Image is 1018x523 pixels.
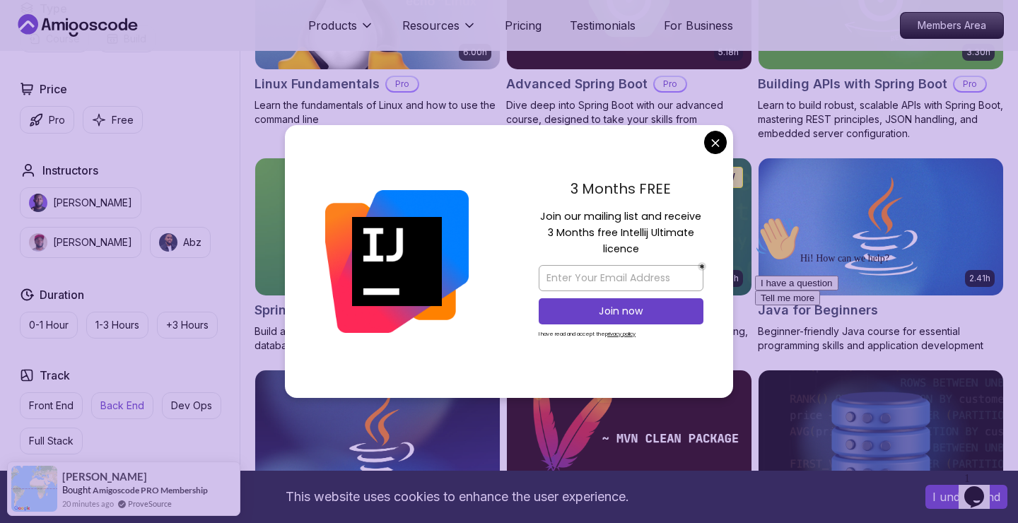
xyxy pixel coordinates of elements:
[62,484,91,495] span: Bought
[506,98,752,141] p: Dive deep into Spring Boot with our advanced course, designed to take your skills from intermedia...
[749,211,1004,459] iframe: chat widget
[900,12,1004,39] a: Members Area
[6,42,140,53] span: Hi! How can we help?
[20,227,141,258] button: instructor img[PERSON_NAME]
[53,235,132,249] p: [PERSON_NAME]
[20,392,83,419] button: Front End
[506,74,648,94] h2: Advanced Spring Boot
[959,466,1004,509] iframe: chat widget
[6,6,51,51] img: :wave:
[62,498,114,510] span: 20 minutes ago
[171,399,212,413] p: Dev Ops
[112,113,134,127] p: Free
[758,98,1004,141] p: Learn to build robust, scalable APIs with Spring Boot, mastering REST principles, JSON handling, ...
[20,428,83,454] button: Full Stack
[150,227,211,258] button: instructor imgAbz
[40,367,70,384] h2: Track
[93,485,208,495] a: Amigoscode PRO Membership
[91,392,153,419] button: Back End
[387,77,418,91] p: Pro
[29,434,74,448] p: Full Stack
[128,498,172,510] a: ProveSource
[62,471,147,483] span: [PERSON_NAME]
[255,158,501,353] a: Spring Boot for Beginners card1.67hNEWSpring Boot for BeginnersBuild a CRUD API with Spring Boot ...
[29,233,47,252] img: instructor img
[40,81,67,98] h2: Price
[29,194,47,212] img: instructor img
[463,47,487,58] p: 6.00h
[718,47,739,58] p: 5.18h
[49,113,65,127] p: Pro
[758,74,947,94] h2: Building APIs with Spring Boot
[11,466,57,512] img: provesource social proof notification image
[86,312,148,339] button: 1-3 Hours
[255,158,500,295] img: Spring Boot for Beginners card
[925,485,1007,509] button: Accept cookies
[29,318,69,332] p: 0-1 Hour
[570,17,636,34] a: Testimonials
[6,80,71,95] button: Tell me more
[157,312,218,339] button: +3 Hours
[20,106,74,134] button: Pro
[100,399,144,413] p: Back End
[655,77,686,91] p: Pro
[308,17,357,34] p: Products
[6,6,260,95] div: 👋Hi! How can we help?I have a questionTell me more
[83,106,143,134] button: Free
[954,77,985,91] p: Pro
[183,235,201,249] p: Abz
[255,300,416,320] h2: Spring Boot for Beginners
[42,162,98,179] h2: Instructors
[759,158,1003,295] img: Java for Beginners card
[507,370,751,507] img: Maven Essentials card
[966,47,990,58] p: 3.30h
[402,17,460,34] p: Resources
[20,312,78,339] button: 0-1 Hour
[159,233,177,252] img: instructor img
[308,17,374,45] button: Products
[255,98,501,127] p: Learn the fundamentals of Linux and how to use the command line
[505,17,542,34] a: Pricing
[20,187,141,218] button: instructor img[PERSON_NAME]
[29,399,74,413] p: Front End
[6,65,89,80] button: I have a question
[11,481,904,512] div: This website uses cookies to enhance the user experience.
[255,370,500,507] img: Java for Developers card
[901,13,1003,38] p: Members Area
[166,318,209,332] p: +3 Hours
[40,286,84,303] h2: Duration
[758,158,1004,353] a: Java for Beginners card2.41hJava for BeginnersBeginner-friendly Java course for essential program...
[53,196,132,210] p: [PERSON_NAME]
[664,17,733,34] a: For Business
[402,17,476,45] button: Resources
[255,324,501,353] p: Build a CRUD API with Spring Boot and PostgreSQL database using Spring Data JPA and Spring AI
[255,74,380,94] h2: Linux Fundamentals
[162,392,221,419] button: Dev Ops
[95,318,139,332] p: 1-3 Hours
